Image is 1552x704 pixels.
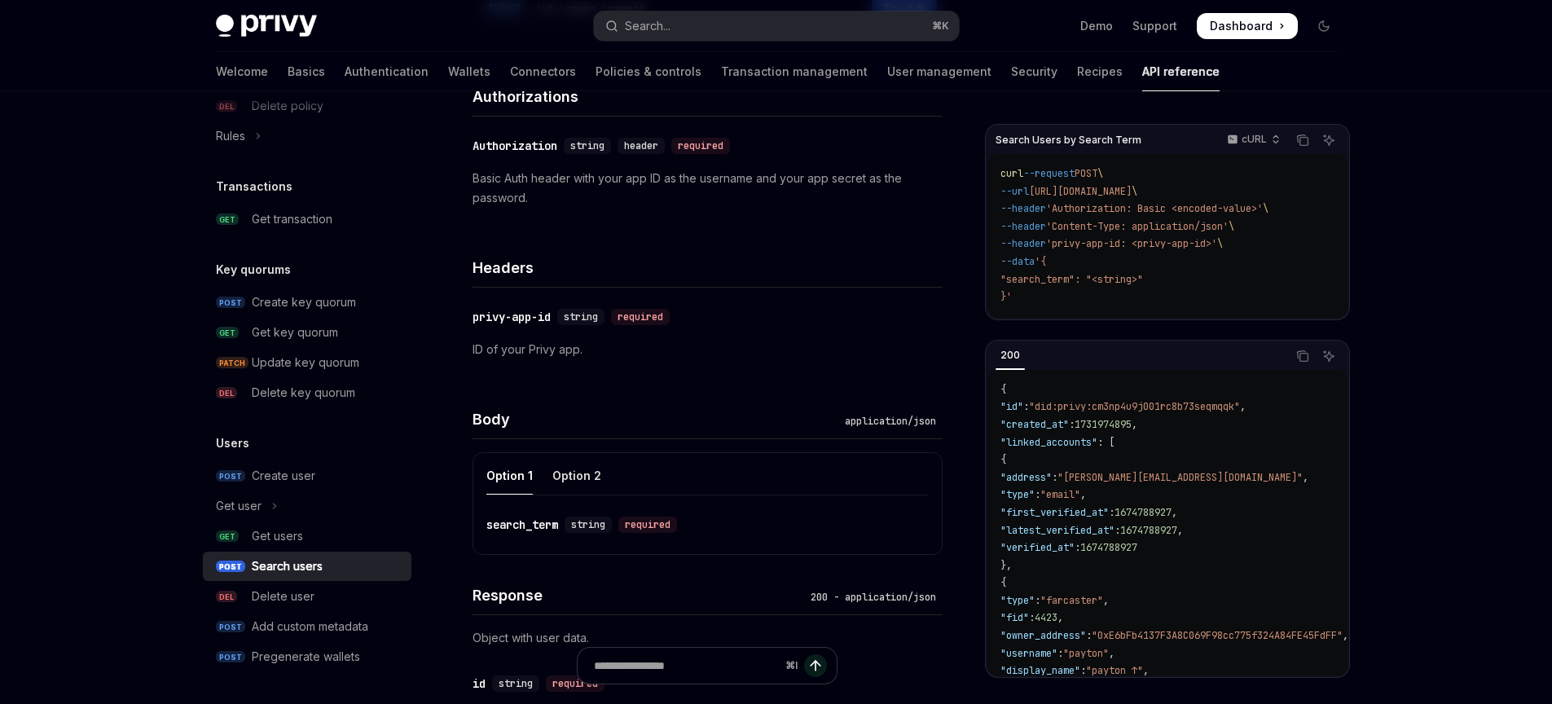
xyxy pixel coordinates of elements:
[1097,167,1103,180] span: \
[1086,629,1092,642] span: :
[1011,52,1057,91] a: Security
[510,52,576,91] a: Connectors
[1075,418,1132,431] span: 1731974895
[1000,611,1029,624] span: "fid"
[203,612,411,641] a: POSTAdd custom metadata
[1057,471,1303,484] span: "[PERSON_NAME][EMAIL_ADDRESS][DOMAIN_NAME]"
[216,470,245,482] span: POST
[1000,185,1029,198] span: --url
[1000,202,1046,215] span: --header
[1080,18,1113,34] a: Demo
[1000,664,1080,677] span: "display_name"
[1040,594,1103,607] span: "farcaster"
[473,628,943,648] p: Object with user data.
[1263,202,1268,215] span: \
[203,288,411,317] a: POSTCreate key quorum
[1000,237,1046,250] span: --header
[1109,506,1115,519] span: :
[1029,611,1035,624] span: :
[203,642,411,671] a: POSTPregenerate wallets
[216,621,245,633] span: POST
[203,121,411,151] button: Toggle Rules section
[486,456,533,495] div: Option 1
[1000,471,1052,484] span: "address"
[216,297,245,309] span: POST
[345,52,429,91] a: Authentication
[1000,506,1109,519] span: "first_verified_at"
[1303,471,1308,484] span: ,
[1210,18,1273,34] span: Dashboard
[564,310,598,323] span: string
[1000,255,1035,268] span: --data
[1172,506,1177,519] span: ,
[1046,202,1263,215] span: 'Authorization: Basic <encoded-value>'
[1115,506,1172,519] span: 1674788927
[996,345,1025,365] div: 200
[1143,664,1149,677] span: ,
[1292,130,1313,151] button: Copy the contents from the code block
[473,584,804,606] h4: Response
[203,205,411,234] a: GETGet transaction
[216,433,249,453] h5: Users
[473,169,943,208] p: Basic Auth header with your app ID as the username and your app secret as the password.
[1069,418,1075,431] span: :
[1040,488,1080,501] span: "email"
[1000,453,1006,466] span: {
[252,587,314,606] div: Delete user
[1052,471,1057,484] span: :
[1000,290,1012,303] span: }'
[1080,664,1086,677] span: :
[486,517,558,533] div: search_term
[216,126,245,146] div: Rules
[1000,488,1035,501] span: "type"
[596,52,701,91] a: Policies & controls
[594,11,959,41] button: Open search
[1218,126,1287,154] button: cURL
[1097,436,1115,449] span: : [
[1318,130,1339,151] button: Ask AI
[252,466,315,486] div: Create user
[1000,273,1143,286] span: "search_term": "<string>"
[1000,594,1035,607] span: "type"
[473,86,943,108] h4: Authorizations
[624,139,658,152] span: header
[216,591,237,603] span: DEL
[1311,13,1337,39] button: Toggle dark mode
[203,318,411,347] a: GETGet key quorum
[1132,418,1137,431] span: ,
[1000,418,1069,431] span: "created_at"
[932,20,949,33] span: ⌘ K
[203,521,411,551] a: GETGet users
[203,491,411,521] button: Toggle Get user section
[216,213,239,226] span: GET
[1000,436,1097,449] span: "linked_accounts"
[1023,400,1029,413] span: :
[570,139,605,152] span: string
[1292,345,1313,367] button: Copy the contents from the code block
[1229,220,1234,233] span: \
[1086,664,1143,677] span: "payton ↑"
[618,517,677,533] div: required
[473,340,943,359] p: ID of your Privy app.
[252,647,360,667] div: Pregenerate wallets
[1063,647,1109,660] span: "payton"
[473,257,943,279] h4: Headers
[1029,400,1240,413] span: "did:privy:cm3np4u9j001rc8b73seqmqqk"
[1103,594,1109,607] span: ,
[252,323,338,342] div: Get key quorum
[252,383,355,403] div: Delete key quorum
[1242,133,1267,146] p: cURL
[1000,647,1057,660] span: "username"
[216,52,268,91] a: Welcome
[571,518,605,531] span: string
[1109,647,1115,660] span: ,
[216,496,262,516] div: Get user
[1132,185,1137,198] span: \
[804,589,943,605] div: 200 - application/json
[625,16,670,36] div: Search...
[216,561,245,573] span: POST
[1075,541,1080,554] span: :
[216,327,239,339] span: GET
[203,552,411,581] a: POSTSearch users
[1217,237,1223,250] span: \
